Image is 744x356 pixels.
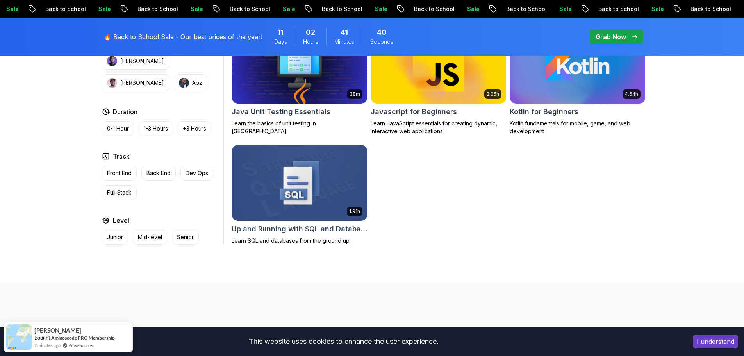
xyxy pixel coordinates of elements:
[303,38,318,46] span: Hours
[107,125,129,132] p: 0-1 Hour
[276,5,301,13] p: Sale
[228,143,370,222] img: Up and Running with SQL and Databases card
[306,27,315,38] span: 2 Hours
[102,52,169,70] button: instructor img[PERSON_NAME]
[460,5,485,13] p: Sale
[510,28,646,136] a: Kotlin for Beginners card4.64hKotlin for BeginnersKotlin fundamentals for mobile, game, and web d...
[183,125,206,132] p: +3 Hours
[510,106,578,117] h2: Kotlin for Beginners
[341,27,348,38] span: 41 Minutes
[179,78,189,88] img: instructor img
[120,57,164,65] p: [PERSON_NAME]
[102,121,134,136] button: 0-1 Hour
[107,189,132,197] p: Full Stack
[144,125,168,132] p: 1-3 Hours
[34,342,61,349] span: 2 minutes ago
[371,28,507,136] a: Javascript for Beginners card2.05hJavascript for BeginnersLearn JavaScript essentials for creatin...
[315,5,368,13] p: Back to School
[370,38,393,46] span: Seconds
[684,5,737,13] p: Back to School
[350,91,360,97] p: 38m
[371,28,506,104] img: Javascript for Beginners card
[232,106,330,117] h2: Java Unit Testing Essentials
[192,79,202,87] p: Abz
[184,5,209,13] p: Sale
[553,5,578,13] p: Sale
[146,169,171,177] p: Back End
[107,56,117,66] img: instructor img
[34,327,81,334] span: [PERSON_NAME]
[107,169,132,177] p: Front End
[371,120,507,135] p: Learn JavaScript essentials for creating dynamic, interactive web applications
[103,32,262,41] p: 🔥 Back to School Sale - Our best prices of the year!
[592,5,645,13] p: Back to School
[107,78,117,88] img: instructor img
[368,5,393,13] p: Sale
[172,230,199,245] button: Senior
[349,208,360,215] p: 1.91h
[274,38,287,46] span: Days
[102,166,137,181] button: Front End
[113,152,130,161] h2: Track
[6,333,681,350] div: This website uses cookies to enhance the user experience.
[102,74,169,91] button: instructor img[PERSON_NAME]
[174,74,207,91] button: instructor imgAbz
[180,166,213,181] button: Dev Ops
[34,335,50,341] span: Bought
[510,28,645,104] img: Kotlin for Beginners card
[92,5,117,13] p: Sale
[596,32,626,41] p: Grab Now
[232,224,368,234] h2: Up and Running with SQL and Databases
[371,106,457,117] h2: Javascript for Beginners
[487,91,499,97] p: 2.05h
[138,233,162,241] p: Mid-level
[645,5,670,13] p: Sale
[625,91,638,97] p: 4.64h
[177,233,194,241] p: Senior
[51,335,115,341] a: Amigoscode PRO Membership
[120,79,164,87] p: [PERSON_NAME]
[232,120,368,135] p: Learn the basics of unit testing in [GEOGRAPHIC_DATA].
[186,169,208,177] p: Dev Ops
[141,166,176,181] button: Back End
[407,5,460,13] p: Back to School
[102,230,128,245] button: Junior
[113,216,129,225] h2: Level
[377,27,387,38] span: 40 Seconds
[500,5,553,13] p: Back to School
[39,5,92,13] p: Back to School
[178,121,211,136] button: +3 Hours
[232,28,368,136] a: Java Unit Testing Essentials card38mJava Unit Testing EssentialsLearn the basics of unit testing ...
[6,324,32,350] img: provesource social proof notification image
[68,342,93,349] a: ProveSource
[131,5,184,13] p: Back to School
[223,5,276,13] p: Back to School
[133,230,167,245] button: Mid-level
[277,27,284,38] span: 11 Days
[232,28,367,104] img: Java Unit Testing Essentials card
[113,107,137,116] h2: Duration
[693,335,738,348] button: Accept cookies
[107,233,123,241] p: Junior
[232,237,368,245] p: Learn SQL and databases from the ground up.
[139,121,173,136] button: 1-3 Hours
[232,145,368,245] a: Up and Running with SQL and Databases card1.91hUp and Running with SQL and DatabasesLearn SQL and...
[102,185,137,200] button: Full Stack
[334,38,354,46] span: Minutes
[510,120,646,135] p: Kotlin fundamentals for mobile, game, and web development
